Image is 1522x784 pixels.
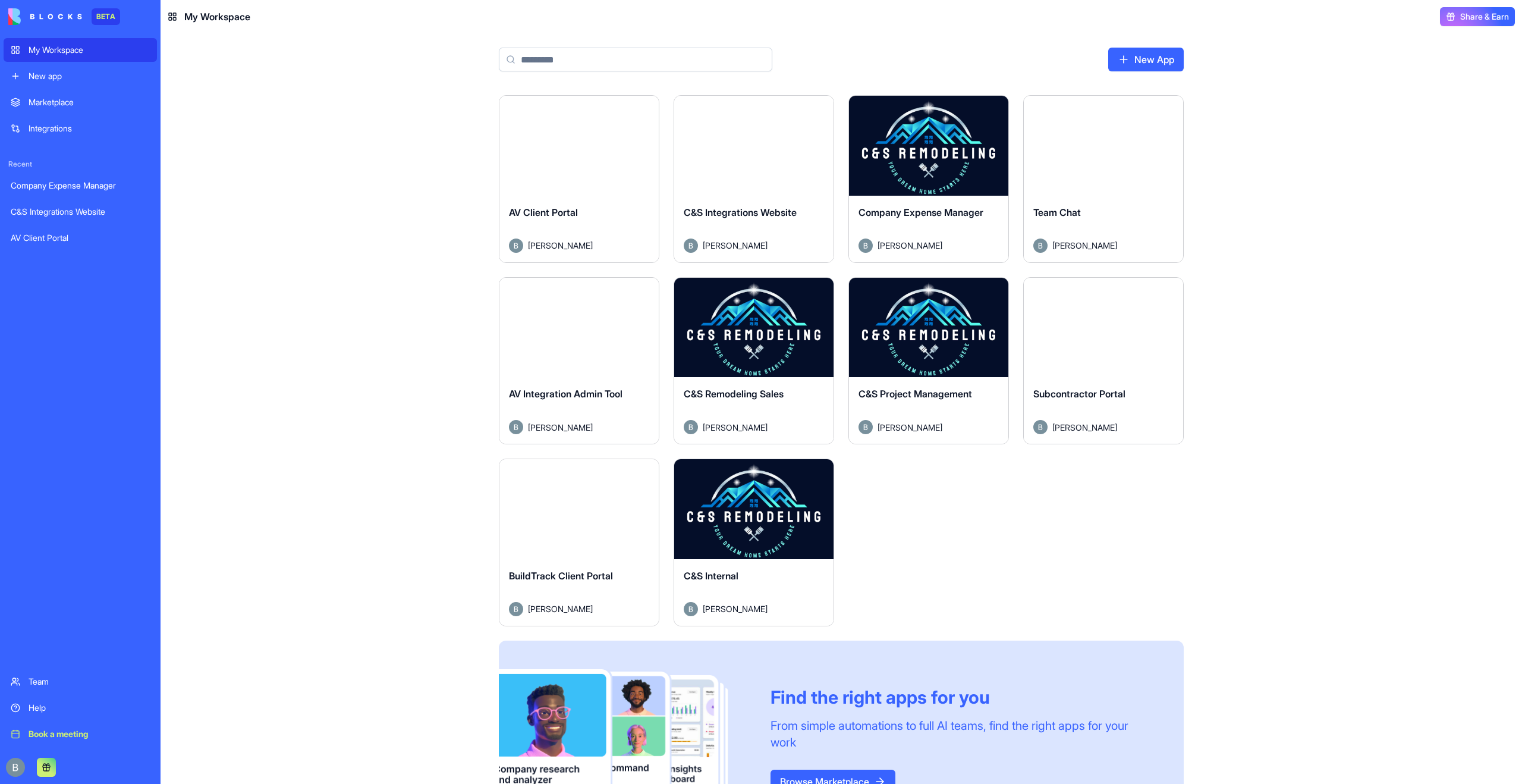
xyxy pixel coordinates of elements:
img: Avatar [509,420,523,434]
div: My Workspace [29,44,150,56]
span: Share & Earn [1460,11,1509,23]
a: C&S Project ManagementAvatar[PERSON_NAME] [848,277,1009,445]
span: [PERSON_NAME] [703,239,768,252]
span: [PERSON_NAME] [1052,239,1117,252]
a: C&S Integrations Website [4,200,157,224]
span: [PERSON_NAME] [703,421,768,434]
span: AV Integration Admin Tool [509,388,622,400]
span: My Workspace [184,10,250,24]
a: AV Client PortalAvatar[PERSON_NAME] [499,95,659,263]
div: Book a meeting [29,728,150,740]
img: Avatar [1033,239,1048,253]
a: Integrations [4,117,157,140]
a: Company Expense Manager [4,174,157,197]
div: Company Expense Manager [11,180,150,192]
img: Avatar [509,602,523,616]
span: [PERSON_NAME] [528,239,593,252]
a: Company Expense ManagerAvatar[PERSON_NAME] [848,95,1009,263]
button: Share & Earn [1440,7,1515,26]
a: AV Client Portal [4,226,157,250]
a: Subcontractor PortalAvatar[PERSON_NAME] [1023,277,1184,445]
a: New app [4,64,157,88]
img: Avatar [684,239,698,253]
div: Marketplace [29,96,150,108]
img: logo [8,8,82,25]
div: BETA [92,8,120,25]
a: C&S Remodeling SalesAvatar[PERSON_NAME] [674,277,834,445]
a: Help [4,696,157,720]
span: AV Client Portal [509,206,578,218]
div: C&S Integrations Website [11,206,150,218]
a: New App [1108,48,1184,71]
span: C&S Integrations Website [684,206,797,218]
span: C&S Internal [684,570,738,582]
span: C&S Remodeling Sales [684,388,784,400]
span: [PERSON_NAME] [703,603,768,615]
div: Integrations [29,123,150,134]
a: Book a meeting [4,722,157,746]
div: From simple automations to full AI teams, find the right apps for your work [771,717,1155,751]
div: New app [29,70,150,82]
span: BuildTrack Client Portal [509,570,613,582]
a: Marketplace [4,90,157,114]
img: Avatar [684,420,698,434]
div: Find the right apps for you [771,686,1155,708]
span: Team Chat [1033,206,1081,218]
a: C&S Integrations WebsiteAvatar[PERSON_NAME] [674,95,834,263]
span: [PERSON_NAME] [878,421,942,434]
span: Recent [4,159,157,169]
img: Avatar [684,602,698,616]
span: [PERSON_NAME] [528,421,593,434]
a: C&S InternalAvatar[PERSON_NAME] [674,459,834,626]
span: C&S Project Management [859,388,972,400]
a: My Workspace [4,38,157,62]
div: Help [29,702,150,714]
a: BETA [8,8,120,25]
span: [PERSON_NAME] [878,239,942,252]
img: Avatar [1033,420,1048,434]
span: Subcontractor Portal [1033,388,1125,400]
img: Avatar [859,239,873,253]
span: [PERSON_NAME] [1052,421,1117,434]
span: [PERSON_NAME] [528,603,593,615]
a: Team [4,670,157,694]
img: Avatar [859,420,873,434]
a: AV Integration Admin ToolAvatar[PERSON_NAME] [499,277,659,445]
div: AV Client Portal [11,232,150,244]
div: Team [29,676,150,688]
span: Company Expense Manager [859,206,983,218]
img: ACg8ocIug40qN1SCXJiinWdltW7QsPxROn8ZAVDlgOtPD8eQfXIZmw=s96-c [6,758,25,777]
a: Team ChatAvatar[PERSON_NAME] [1023,95,1184,263]
img: Avatar [509,239,523,253]
a: BuildTrack Client PortalAvatar[PERSON_NAME] [499,459,659,626]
